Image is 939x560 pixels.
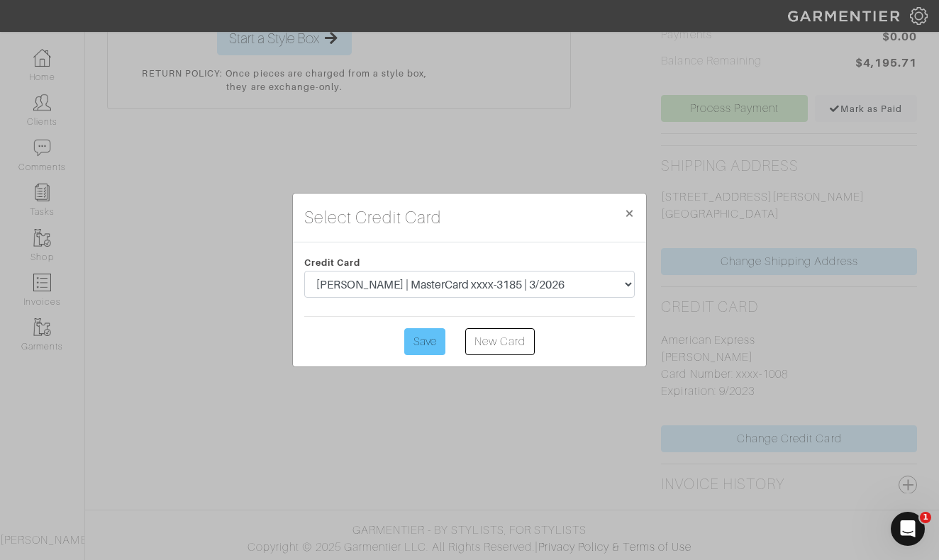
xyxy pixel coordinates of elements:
span: × [624,203,635,223]
h4: Select Credit Card [304,205,441,230]
span: 1 [920,512,931,523]
span: Credit Card [304,257,361,268]
iframe: Intercom live chat [891,512,925,546]
input: Save [404,328,445,355]
a: New Card [465,328,535,355]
